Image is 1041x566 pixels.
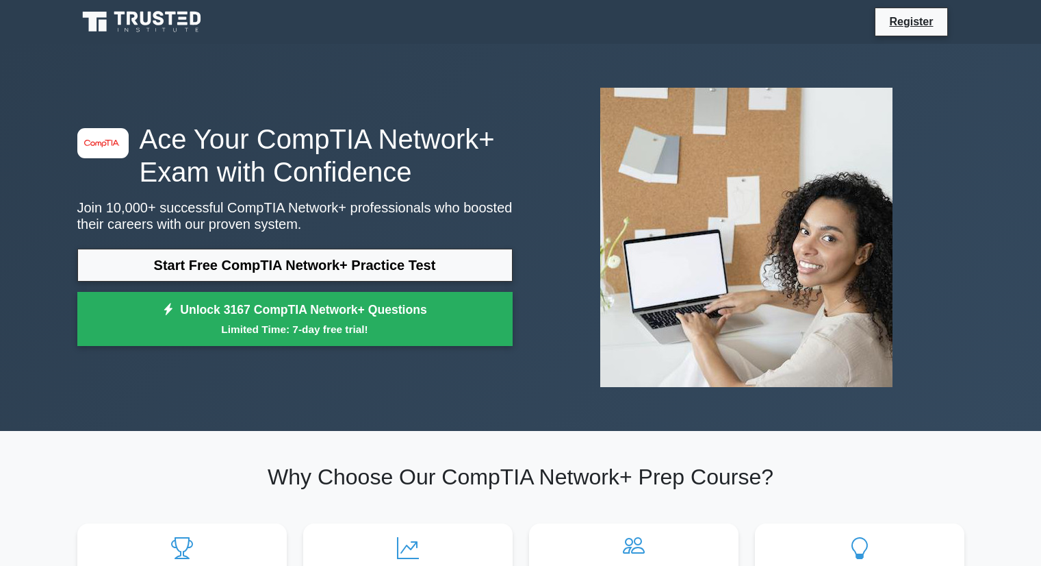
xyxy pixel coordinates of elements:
[77,123,513,188] h1: Ace Your CompTIA Network+ Exam with Confidence
[77,249,513,282] a: Start Free CompTIA Network+ Practice Test
[94,321,496,337] small: Limited Time: 7-day free trial!
[77,292,513,347] a: Unlock 3167 CompTIA Network+ QuestionsLimited Time: 7-day free trial!
[77,464,964,490] h2: Why Choose Our CompTIA Network+ Prep Course?
[881,13,941,30] a: Register
[77,199,513,232] p: Join 10,000+ successful CompTIA Network+ professionals who boosted their careers with our proven ...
